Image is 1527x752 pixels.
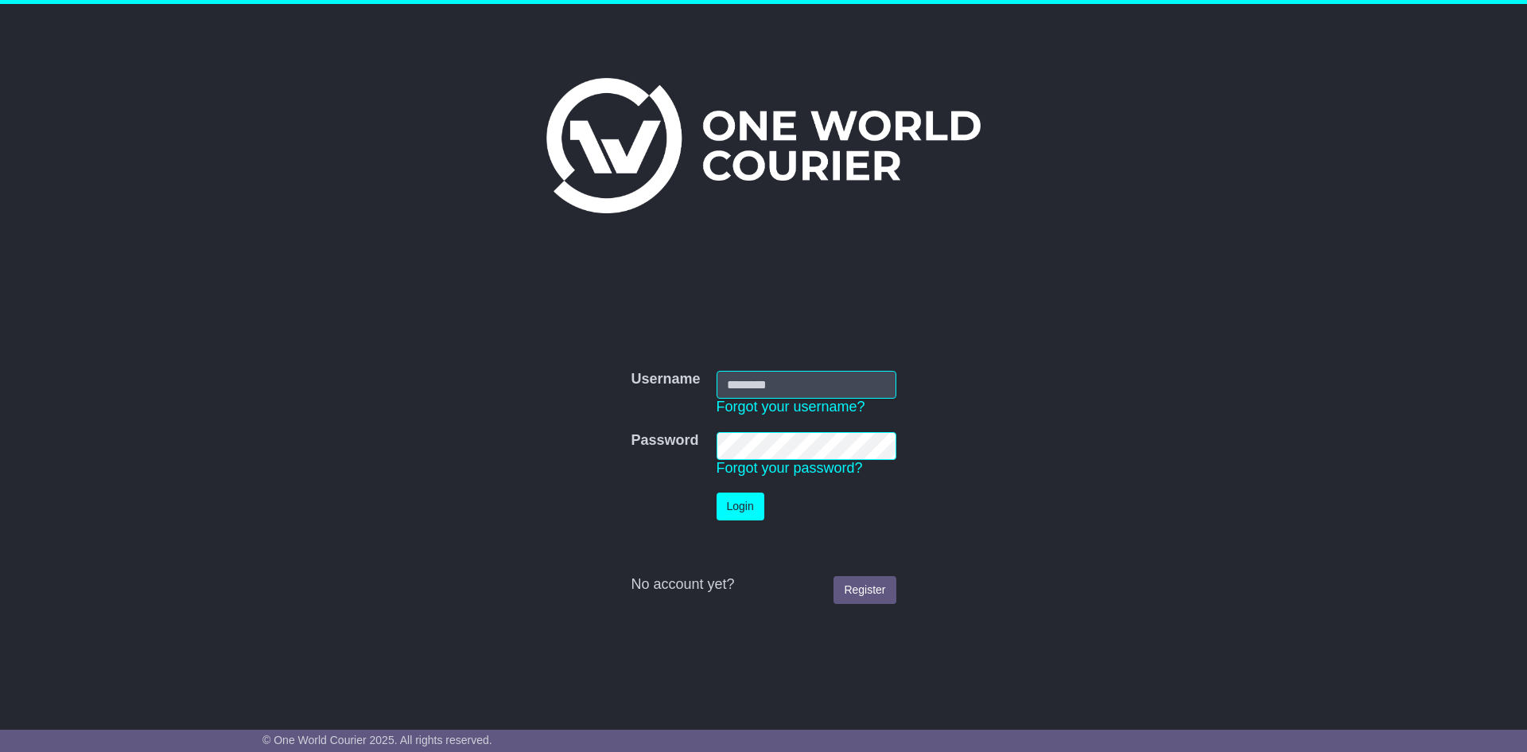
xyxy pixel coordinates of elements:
a: Forgot your password? [717,460,863,476]
a: Register [833,576,896,604]
label: Username [631,371,700,388]
img: One World [546,78,981,213]
button: Login [717,493,764,520]
a: Forgot your username? [717,399,865,415]
label: Password [631,432,698,450]
span: © One World Courier 2025. All rights reserved. [262,734,492,746]
div: No account yet? [631,576,896,594]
